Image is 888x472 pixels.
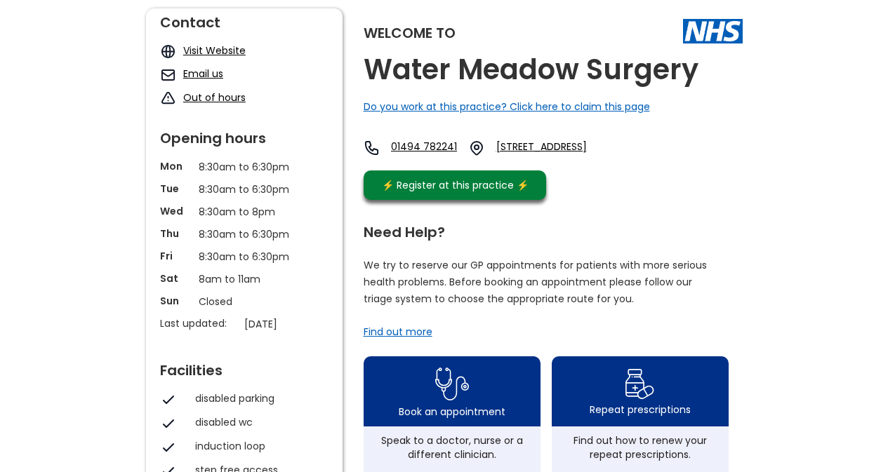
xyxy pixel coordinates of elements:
img: repeat prescription icon [625,365,655,403]
div: Facilities [160,356,329,377]
p: 8:30am to 8pm [199,204,290,220]
p: Sun [160,294,192,308]
a: 01494 782241 [391,140,457,156]
div: Repeat prescriptions [590,403,691,417]
div: Contact [160,8,329,29]
p: Last updated: [160,316,237,330]
p: Sat [160,271,192,285]
p: 8:30am to 6:30pm [199,182,290,197]
p: 8:30am to 6:30pm [199,159,290,175]
p: [DATE] [244,316,336,332]
h2: Water Meadow Surgery [364,54,698,86]
a: Find out more [364,325,432,339]
p: 8:30am to 6:30pm [199,227,290,242]
p: Mon [160,159,192,173]
p: Tue [160,182,192,196]
img: exclamation icon [160,90,176,107]
p: Wed [160,204,192,218]
a: [STREET_ADDRESS] [496,140,628,156]
p: We try to reserve our GP appointments for patients with more serious health problems. Before book... [364,257,708,307]
div: disabled wc [195,415,322,429]
p: 8:30am to 6:30pm [199,249,290,264]
p: Fri [160,249,192,263]
div: ⚡️ Register at this practice ⚡️ [375,177,536,193]
img: book appointment icon [435,363,469,405]
div: Speak to a doctor, nurse or a different clinician. [371,433,534,461]
a: Visit Website [183,43,246,58]
a: Do you work at this practice? Click here to claim this page [364,100,650,114]
img: globe icon [160,43,176,60]
div: Need Help? [364,218,729,239]
a: Out of hours [183,90,246,104]
div: Find out how to renew your repeat prescriptions. [559,433,722,461]
a: Email us [183,67,223,81]
div: Book an appointment [399,405,505,419]
div: Opening hours [160,124,329,145]
div: disabled parking [195,391,322,405]
img: mail icon [160,67,176,83]
p: Closed [199,294,290,309]
div: induction loop [195,439,322,453]
p: 8am to 11am [199,271,290,287]
div: Welcome to [364,26,456,40]
img: practice location icon [468,140,485,156]
p: Thu [160,227,192,241]
img: The NHS logo [683,19,743,43]
a: ⚡️ Register at this practice ⚡️ [364,170,546,200]
img: telephone icon [364,140,380,156]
